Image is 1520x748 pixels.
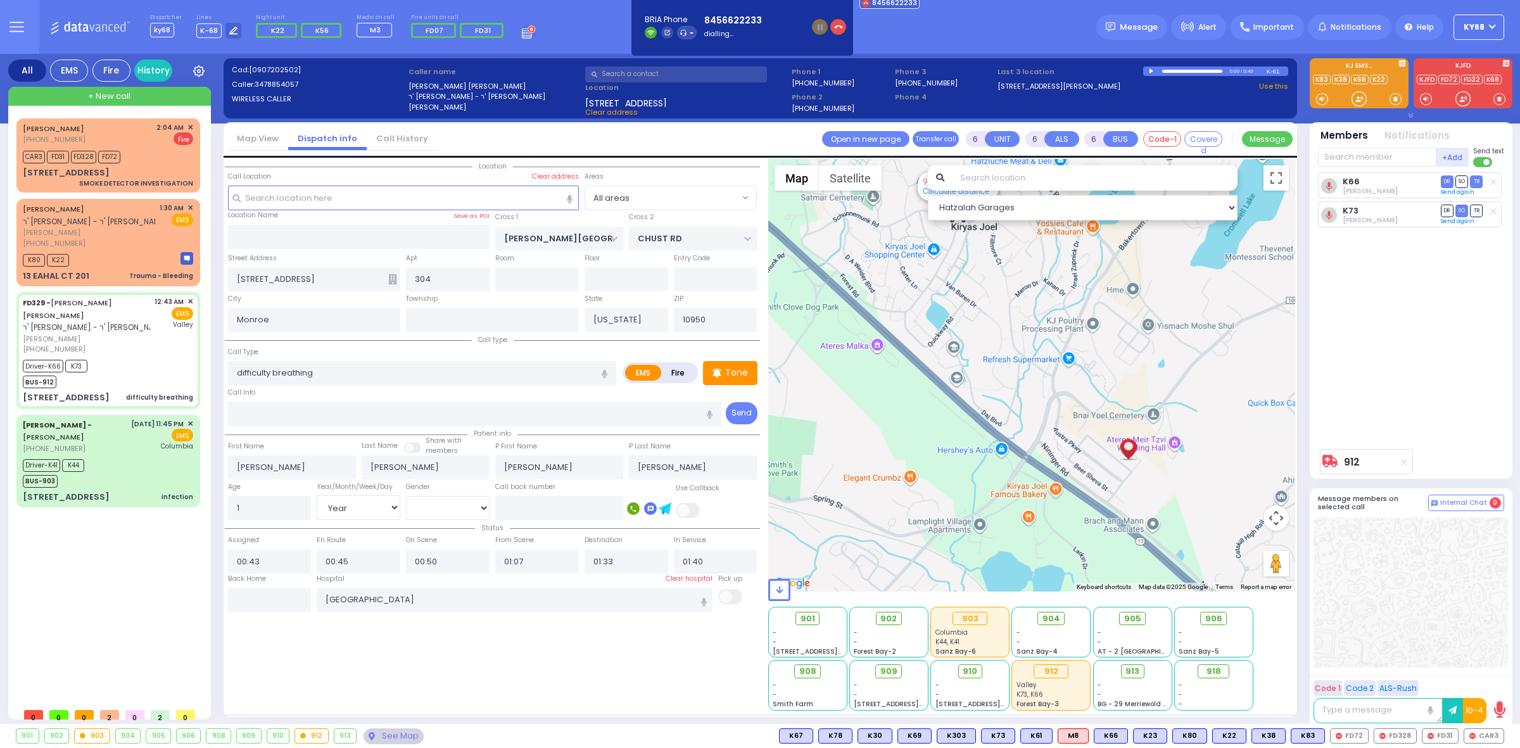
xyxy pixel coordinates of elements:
input: Search location [952,165,1238,191]
div: difficulty breathing [126,393,193,402]
label: Areas [585,172,604,182]
div: / [1240,64,1243,79]
img: red-radio-icon.svg [1336,733,1342,739]
a: [PERSON_NAME] [23,420,92,443]
span: Phone 2 [792,92,890,103]
span: K73 [65,360,87,372]
span: ר' [PERSON_NAME] - ר' [PERSON_NAME] [23,216,168,227]
label: Clear hospital [666,574,712,584]
button: Code 1 [1314,680,1342,696]
span: K80 [23,254,45,267]
img: red-radio-icon.svg [1379,733,1386,739]
span: K44 [62,459,84,472]
label: Caller: [232,79,405,90]
a: K68 [1351,75,1369,84]
p: Tone [725,366,748,379]
span: ky68 [1464,22,1485,33]
button: BUS [1103,131,1138,147]
label: Use Callback [676,483,719,493]
label: Clear address [532,172,579,182]
span: Other building occupants [388,274,397,284]
span: 3478854057 [255,79,298,89]
span: Forest Bay-2 [854,647,896,656]
a: Open in new page [822,131,909,147]
span: 12:43 AM [155,297,184,307]
span: - [935,690,939,699]
span: - [773,690,776,699]
span: + New call [88,90,130,103]
label: Call Type [228,347,258,357]
input: Search location here [228,186,579,210]
span: 918 [1206,665,1221,678]
span: - [773,628,776,637]
label: Cross 2 [629,212,654,222]
label: [PHONE_NUMBER] [792,78,854,87]
label: [PHONE_NUMBER] [895,78,958,87]
span: Sanz Bay-5 [1179,647,1219,656]
span: 0 [125,710,144,719]
label: Call Info [228,388,255,398]
img: message.svg [1106,22,1115,32]
span: - [854,637,858,647]
span: 0 [24,710,43,719]
span: 902 [880,612,897,625]
button: ALS-Rush [1377,680,1419,696]
span: Valley [173,320,193,329]
a: Open this area in Google Maps (opens a new window) [771,575,813,592]
span: FD31 [47,151,69,163]
span: EMS [172,213,193,226]
div: BLS [858,728,892,744]
div: - [1179,680,1248,690]
label: Cross 1 [495,212,518,222]
span: TR [1470,175,1483,187]
label: [PERSON_NAME] [408,102,581,113]
div: 901 [16,729,39,743]
label: Township [406,294,438,304]
span: TR [1470,205,1483,217]
span: K56 [315,25,329,35]
label: Fire units on call [411,14,508,22]
a: K38 [1332,75,1350,84]
label: On Scene [406,535,437,545]
span: 909 [880,665,897,678]
span: [STREET_ADDRESS] [585,97,667,107]
div: Year/Month/Week/Day [317,482,400,492]
span: [PERSON_NAME] - [23,420,92,430]
span: Help [1417,22,1434,33]
img: message-box.svg [180,252,193,265]
div: BLS [981,728,1015,744]
span: - [1016,628,1020,637]
div: 906 [177,729,201,743]
span: K22 [47,254,69,267]
label: Dispatcher [150,14,182,22]
label: Cad: [232,65,405,75]
span: 0 [49,710,68,719]
span: 904 [1042,612,1060,625]
span: - [1179,628,1182,637]
a: K68 [1484,75,1502,84]
span: - [854,680,858,690]
span: BUS-903 [23,475,58,488]
small: dialling... [704,29,733,39]
small: Share with [426,436,462,445]
span: All areas [585,186,739,209]
button: Show satellite imagery [819,165,882,191]
span: ✕ [187,122,193,133]
span: FD31 [475,25,491,35]
input: Search hospital [317,588,712,612]
button: Send [726,402,757,424]
label: P Last Name [629,441,671,452]
a: Use this [1259,81,1288,92]
span: 2 [100,710,119,719]
label: Room [495,253,514,263]
img: Logo [50,19,134,35]
a: Call History [367,132,438,144]
span: Send text [1473,146,1504,156]
span: FD328 [71,151,96,163]
label: Location [585,82,787,93]
div: 908 [206,729,231,743]
span: [PERSON_NAME] [23,227,155,238]
span: 910 [963,665,977,678]
a: [PERSON_NAME] [23,124,84,134]
span: All areas [593,192,630,205]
